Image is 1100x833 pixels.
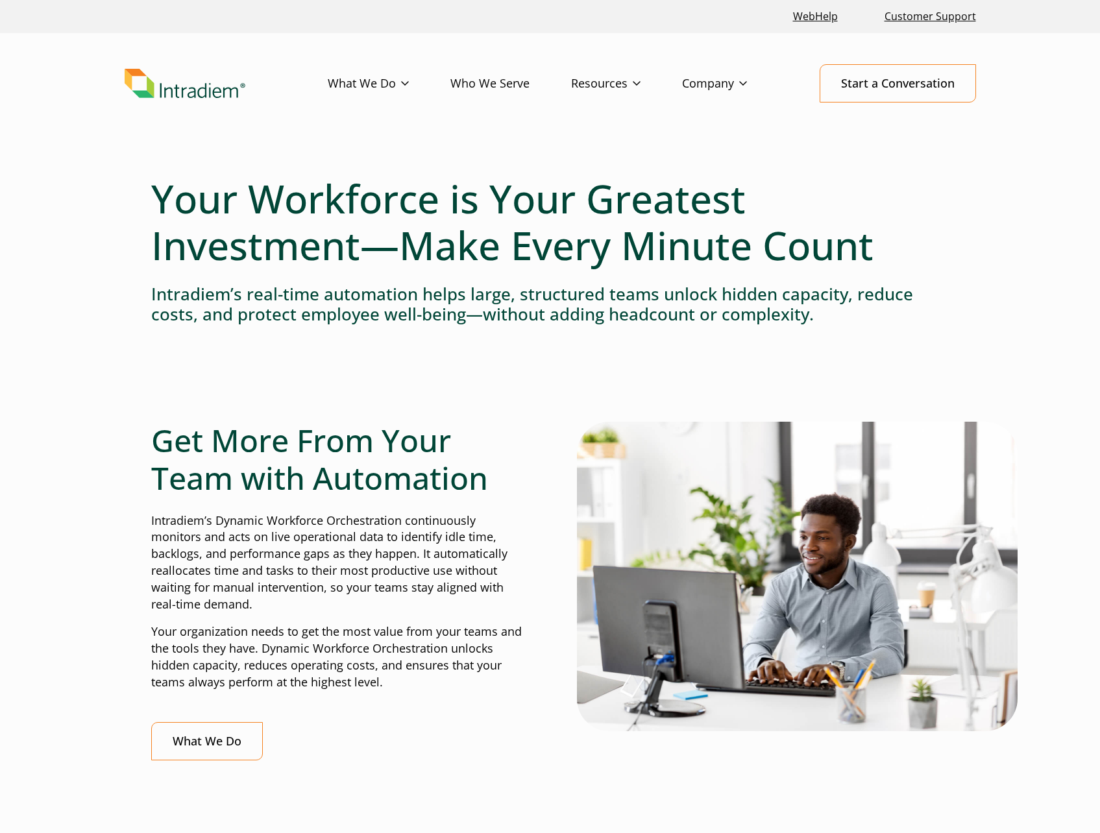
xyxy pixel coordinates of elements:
a: Who We Serve [450,65,571,103]
a: What We Do [151,722,263,760]
a: Start a Conversation [820,64,976,103]
a: Link to homepage of Intradiem [125,69,328,99]
p: Intradiem’s Dynamic Workforce Orchestration continuously monitors and acts on live operational da... [151,513,524,613]
h1: Your Workforce is Your Greatest Investment—Make Every Minute Count [151,175,949,269]
a: Company [682,65,788,103]
p: Your organization needs to get the most value from your teams and the tools they have. Dynamic Wo... [151,623,524,691]
a: What We Do [328,65,450,103]
img: Man typing on computer with real-time automation [577,422,1018,730]
a: Customer Support [879,3,981,30]
h4: Intradiem’s real-time automation helps large, structured teams unlock hidden capacity, reduce cos... [151,284,949,324]
img: Intradiem [125,69,245,99]
a: Resources [571,65,682,103]
h2: Get More From Your Team with Automation [151,422,524,496]
a: Link opens in a new window [788,3,843,30]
